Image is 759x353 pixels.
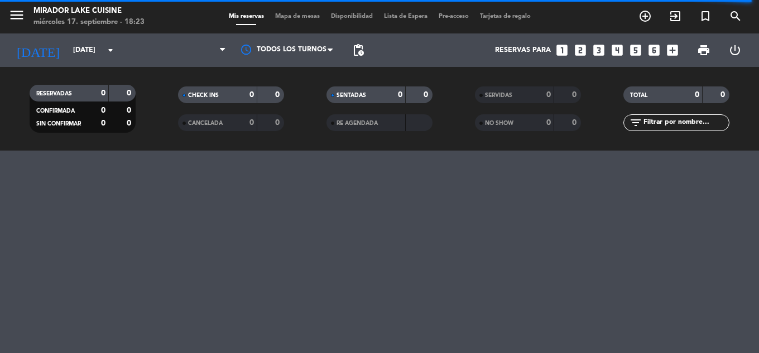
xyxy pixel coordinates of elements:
strong: 0 [398,91,402,99]
span: SIN CONFIRMAR [36,121,81,127]
i: add_circle_outline [638,9,652,23]
span: CONFIRMADA [36,108,75,114]
span: Mapa de mesas [270,13,325,20]
span: Reservas para [495,46,551,54]
i: search [729,9,742,23]
strong: 0 [424,91,430,99]
i: [DATE] [8,38,68,62]
span: TOTAL [630,93,647,98]
strong: 0 [101,119,105,127]
span: SERVIDAS [485,93,512,98]
span: Pre-acceso [433,13,474,20]
strong: 0 [127,119,133,127]
i: looks_3 [592,43,606,57]
i: menu [8,7,25,23]
span: SENTADAS [337,93,366,98]
strong: 0 [275,119,282,127]
div: Mirador Lake Cuisine [33,6,145,17]
input: Filtrar por nombre... [642,117,729,129]
strong: 0 [275,91,282,99]
i: filter_list [629,116,642,129]
i: exit_to_app [669,9,682,23]
span: RE AGENDADA [337,120,378,126]
div: miércoles 17. septiembre - 18:23 [33,17,145,28]
strong: 0 [572,119,579,127]
strong: 0 [572,91,579,99]
span: Tarjetas de regalo [474,13,536,20]
span: NO SHOW [485,120,513,126]
strong: 0 [695,91,699,99]
strong: 0 [101,89,105,97]
span: RESERVADAS [36,91,72,96]
strong: 0 [249,119,254,127]
button: menu [8,7,25,27]
span: Lista de Espera [378,13,433,20]
i: turned_in_not [699,9,712,23]
strong: 0 [249,91,254,99]
i: looks_two [573,43,588,57]
i: add_box [665,43,680,57]
i: looks_4 [610,43,625,57]
strong: 0 [101,107,105,114]
strong: 0 [127,107,133,114]
span: CANCELADA [188,120,223,126]
span: pending_actions [352,43,365,57]
i: looks_one [555,43,569,57]
strong: 0 [546,119,551,127]
i: power_settings_new [728,43,742,57]
div: LOG OUT [719,33,751,67]
span: Mis reservas [223,13,270,20]
span: Disponibilidad [325,13,378,20]
span: CHECK INS [188,93,219,98]
strong: 0 [546,91,551,99]
strong: 0 [720,91,727,99]
i: looks_5 [628,43,643,57]
span: print [697,43,710,57]
strong: 0 [127,89,133,97]
i: looks_6 [647,43,661,57]
i: arrow_drop_down [104,43,117,57]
